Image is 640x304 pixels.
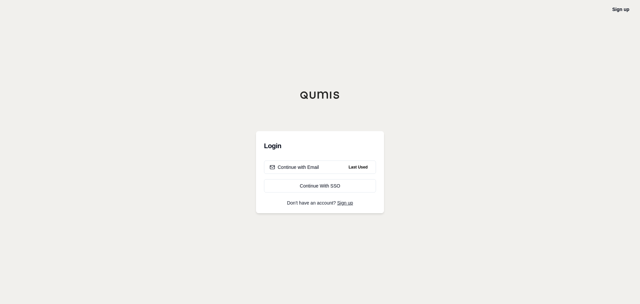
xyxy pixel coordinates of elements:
[270,183,370,189] div: Continue With SSO
[264,179,376,193] a: Continue With SSO
[264,201,376,205] p: Don't have an account?
[612,7,629,12] a: Sign up
[264,161,376,174] button: Continue with EmailLast Used
[270,164,319,171] div: Continue with Email
[300,91,340,99] img: Qumis
[264,139,376,153] h3: Login
[346,163,370,171] span: Last Used
[337,200,353,206] a: Sign up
